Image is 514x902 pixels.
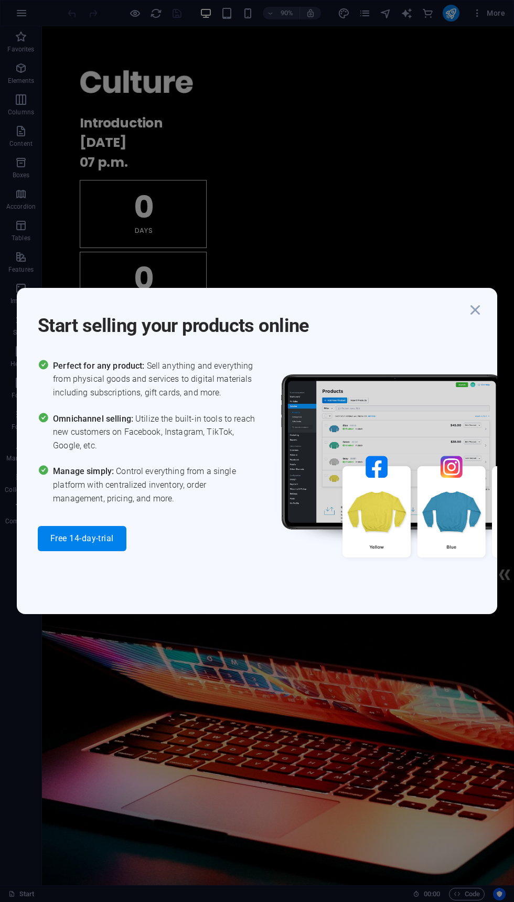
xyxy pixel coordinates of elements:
span: Omnichannel selling: [53,414,135,424]
h1: Start selling your products online [38,300,466,338]
span: Sell anything and everything from physical goods and services to digital materials including subs... [53,359,257,400]
span: Perfect for any product: [53,361,146,371]
button: Free 14-day-trial [38,526,126,551]
span: Manage simply: [53,466,116,476]
span: Free 14-day-trial [50,534,114,543]
span: Utilize the built-in tools to reach new customers on Facebook, Instagram, TikTok, Google, etc. [53,412,257,453]
span: Control everything from a single platform with centralized inventory, order management, pricing, ... [53,465,257,505]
